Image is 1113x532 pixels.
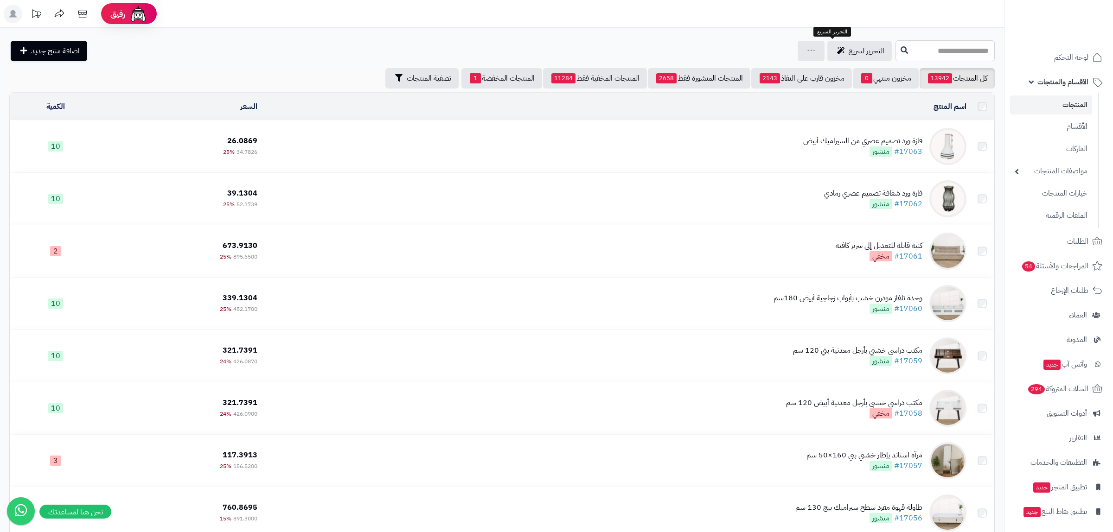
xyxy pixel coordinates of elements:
a: تطبيق نقاط البيعجديد [1010,500,1107,523]
div: طاولة قهوة مفرد سطح سيراميك بيج 130 سم [795,502,922,513]
span: 11284 [551,73,576,83]
a: خيارات المنتجات [1010,184,1092,203]
span: الأقسام والمنتجات [1037,76,1088,89]
a: الملفات الرقمية [1010,206,1092,226]
span: مخفي [870,251,892,261]
span: 25% [220,462,231,470]
img: كنبة قابلة للتعديل إلى سرير كافيه [929,233,966,270]
div: مكتب دراسي خشبي بأرجل معدنية بني 120 سم [793,345,922,356]
span: 13942 [928,73,952,83]
span: 24% [220,357,231,366]
span: 39.1304 [227,188,257,199]
a: المنتجات [1010,95,1092,114]
span: 452.1700 [233,305,257,313]
a: #17060 [894,303,922,314]
span: المراجعات والأسئلة [1021,260,1088,272]
span: الطلبات [1067,235,1088,248]
span: أدوات التسويق [1047,407,1087,420]
span: 760.8695 [223,502,257,513]
span: 673.9130 [223,240,257,251]
span: 10 [48,141,63,152]
span: لوحة التحكم [1054,51,1088,64]
a: التطبيقات والخدمات [1010,451,1107,474]
img: طاولة قهوة مفرد سطح سيراميك بيج 130 سم [929,494,966,532]
span: 3 [50,456,61,466]
span: 321.7391 [223,345,257,356]
img: مرآة استاند بإطار خشبي بني 160×50 سم [929,442,966,479]
a: أدوات التسويق [1010,402,1107,424]
span: العملاء [1069,309,1087,322]
span: جديد [1033,482,1050,493]
span: جديد [1043,360,1061,370]
a: #17058 [894,408,922,419]
div: التحرير السريع [813,27,851,37]
span: مخفي [870,408,892,418]
span: تصفية المنتجات [407,73,451,84]
span: منشور [870,304,892,314]
img: وحدة تلفاز مودرن خشب بأبواب زجاجية أبيض 180سم [929,285,966,322]
span: اضافة منتج جديد [31,45,80,57]
div: مكتب دراسي خشبي بأرجل معدنية أبيض 120 سم [786,398,922,408]
span: 895.6500 [233,253,257,261]
a: لوحة التحكم [1010,46,1107,69]
a: #17063 [894,146,922,157]
span: التطبيقات والخدمات [1030,456,1087,469]
a: التحرير لسريع [827,41,892,61]
span: 10 [48,351,63,361]
span: المدونة [1067,333,1087,346]
span: منشور [870,513,892,523]
span: طلبات الإرجاع [1051,284,1088,297]
a: السعر [240,101,257,112]
a: المنتجات المخفية فقط11284 [543,68,647,89]
a: المدونة [1010,329,1107,351]
span: 52.1739 [237,200,257,209]
span: منشور [870,199,892,209]
img: مكتب دراسي خشبي بأرجل معدنية بني 120 سم [929,337,966,374]
a: كل المنتجات13942 [920,68,995,89]
span: 25% [220,305,231,313]
a: الماركات [1010,139,1092,159]
span: منشور [870,146,892,157]
button: تصفية المنتجات [385,68,459,89]
span: رفيق [110,8,125,19]
a: المنتجات المخفضة1 [461,68,542,89]
a: السلات المتروكة294 [1010,378,1107,400]
a: الكمية [46,101,65,112]
a: تحديثات المنصة [25,5,48,25]
span: تطبيق نقاط البيع [1023,505,1087,518]
a: اضافة منتج جديد [11,41,87,61]
span: 2143 [760,73,780,83]
div: فازة ورد تصميم عصري من السيراميك أبيض [803,136,922,146]
span: 891.3000 [233,514,257,523]
a: المنتجات المنشورة فقط2658 [648,68,750,89]
span: 0 [861,73,872,83]
a: المراجعات والأسئلة54 [1010,255,1107,277]
a: الأقسام [1010,117,1092,137]
span: التقارير [1069,431,1087,444]
span: 426.0870 [233,357,257,366]
a: #17057 [894,460,922,471]
span: 15% [220,514,231,523]
span: منشور [870,461,892,471]
a: مخزون قارب على النفاذ2143 [751,68,852,89]
span: تطبيق المتجر [1032,481,1087,494]
span: 10 [48,194,63,204]
a: طلبات الإرجاع [1010,279,1107,302]
span: 321.7391 [223,397,257,408]
span: 117.3913 [223,450,257,461]
span: 294 [1028,384,1045,394]
a: العملاء [1010,304,1107,326]
span: جديد [1023,507,1041,517]
span: 10 [48,298,63,309]
span: 26.0869 [227,135,257,146]
span: السلات المتروكة [1027,382,1088,395]
div: وحدة تلفاز مودرن خشب بأبواب زجاجية أبيض 180سم [774,293,922,304]
a: #17061 [894,251,922,262]
span: 339.1304 [223,292,257,304]
a: وآتس آبجديد [1010,353,1107,375]
span: 25% [223,148,235,156]
img: مكتب دراسي خشبي بأرجل معدنية أبيض 120 سم [929,390,966,427]
img: logo-2.png [1050,24,1104,43]
span: التحرير لسريع [849,45,884,57]
span: 10 [48,403,63,413]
